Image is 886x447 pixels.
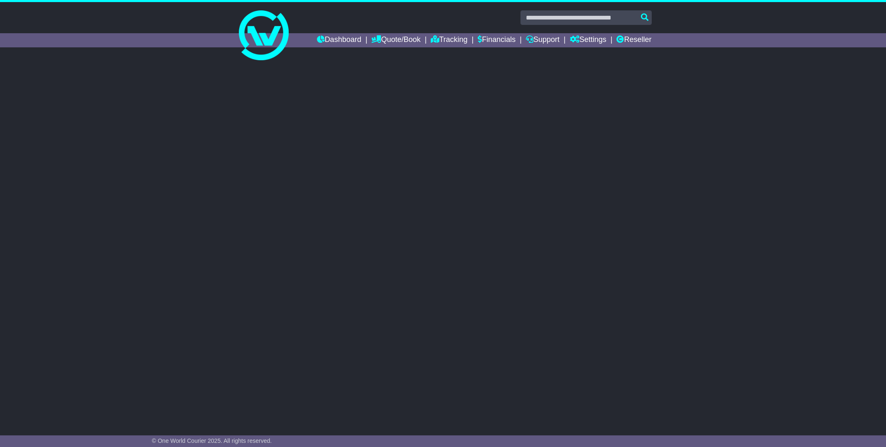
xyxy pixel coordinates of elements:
[616,33,651,47] a: Reseller
[152,437,272,444] span: © One World Courier 2025. All rights reserved.
[317,33,361,47] a: Dashboard
[371,33,420,47] a: Quote/Book
[526,33,560,47] a: Support
[570,33,606,47] a: Settings
[478,33,515,47] a: Financials
[431,33,467,47] a: Tracking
